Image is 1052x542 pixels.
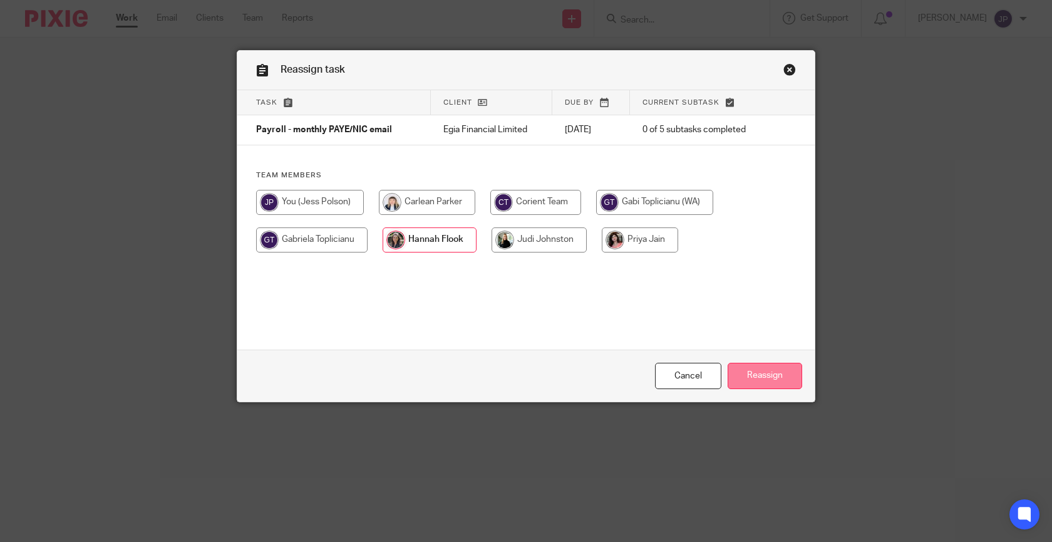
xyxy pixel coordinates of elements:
span: Reassign task [281,65,345,75]
h4: Team members [256,170,796,180]
p: Egia Financial Limited [443,123,540,136]
input: Reassign [728,363,802,390]
p: [DATE] [565,123,617,136]
a: Close this dialog window [655,363,721,390]
span: Due by [565,99,594,106]
span: Task [256,99,277,106]
span: Payroll - monthly PAYE/NIC email [256,126,392,135]
span: Current subtask [642,99,719,106]
span: Client [443,99,472,106]
td: 0 of 5 subtasks completed [630,115,773,145]
a: Close this dialog window [783,63,796,80]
